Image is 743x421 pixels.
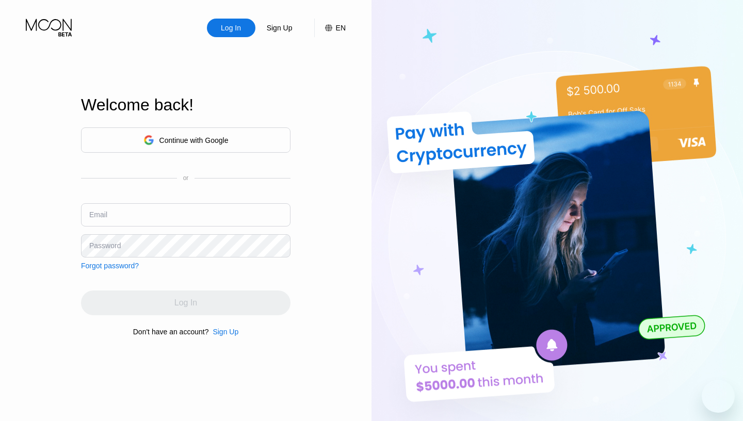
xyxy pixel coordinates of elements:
[159,136,229,144] div: Continue with Google
[213,328,238,336] div: Sign Up
[81,262,139,270] div: Forgot password?
[81,127,290,153] div: Continue with Google
[220,23,242,33] div: Log In
[255,19,304,37] div: Sign Up
[89,241,121,250] div: Password
[266,23,294,33] div: Sign Up
[702,380,735,413] iframe: Button to launch messaging window
[208,328,238,336] div: Sign Up
[207,19,255,37] div: Log In
[133,328,209,336] div: Don't have an account?
[314,19,346,37] div: EN
[183,174,189,182] div: or
[89,211,107,219] div: Email
[336,24,346,32] div: EN
[81,95,290,115] div: Welcome back!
